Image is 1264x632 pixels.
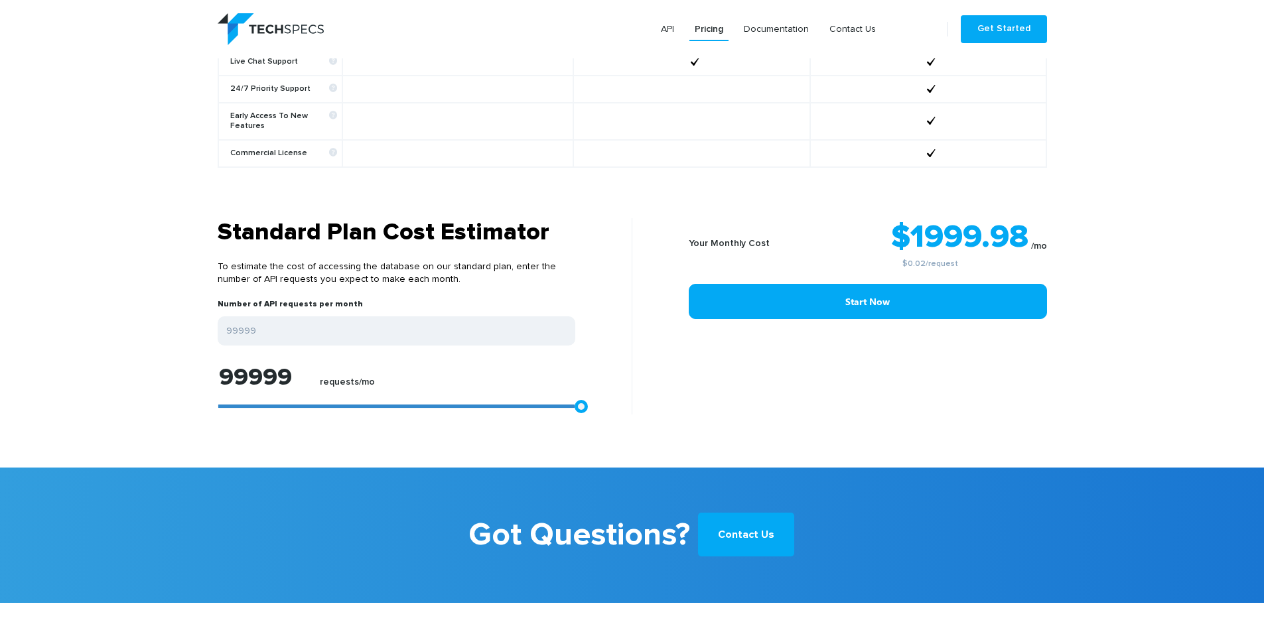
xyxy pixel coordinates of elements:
[218,316,575,346] input: Enter your expected number of API requests
[468,507,690,563] b: Got Questions?
[230,149,337,158] b: Commercial License
[891,221,1028,253] strong: $1999.98
[320,377,375,395] label: requests/mo
[656,17,679,41] a: API
[689,239,770,248] b: Your Monthly Cost
[961,15,1047,43] a: Get Started
[218,299,363,316] label: Number of API requests per month
[230,111,337,131] b: Early Access To New Features
[738,17,814,41] a: Documentation
[218,247,575,299] p: To estimate the cost of accessing the database on our standard plan, enter the number of API requ...
[230,84,337,94] b: 24/7 Priority Support
[218,218,575,247] h3: Standard Plan Cost Estimator
[1031,241,1047,251] sub: /mo
[824,17,881,41] a: Contact Us
[218,13,324,45] img: logo
[698,513,794,556] a: Contact Us
[689,17,729,41] a: Pricing
[814,260,1047,268] small: /request
[689,284,1047,319] a: Start Now
[902,260,926,268] a: $0.02
[230,57,337,67] b: Live Chat Support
